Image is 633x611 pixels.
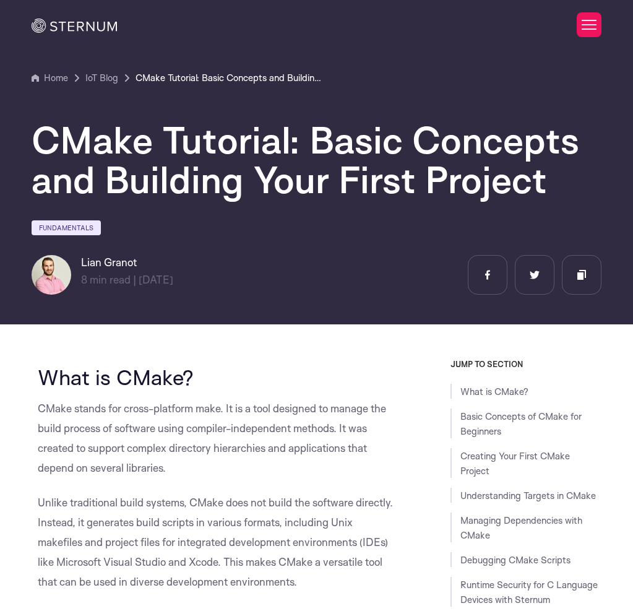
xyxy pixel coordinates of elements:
[32,71,68,85] a: Home
[38,493,399,592] p: Unlike traditional build systems, CMake does not build the software directly. Instead, it generat...
[577,12,601,37] button: Toggle Menu
[32,220,101,235] a: Fundamentals
[460,514,582,541] a: Managing Dependencies with CMake
[460,579,598,605] a: Runtime Security for C Language Devices with Sternum
[460,490,596,501] a: Understanding Targets in CMake
[460,554,571,566] a: Debugging CMake Scripts
[32,120,601,199] h1: CMake Tutorial: Basic Concepts and Building Your First Project
[136,71,321,85] a: CMake Tutorial: Basic Concepts and Building Your First Project
[32,255,71,295] img: Lian Granot
[85,71,118,85] a: IoT Blog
